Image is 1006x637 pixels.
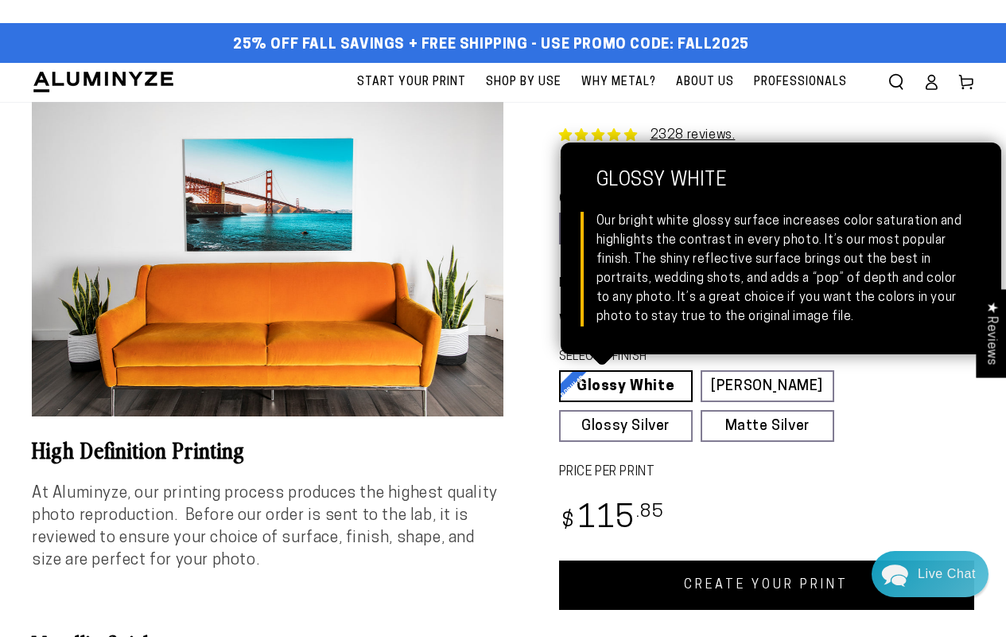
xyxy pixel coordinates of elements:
sup: .85 [636,503,665,522]
span: Professionals [754,72,847,92]
media-gallery: Gallery Viewer [32,102,503,416]
a: Shop By Use [478,63,569,102]
a: Glossy White [559,370,693,402]
a: 2328 reviews. [651,129,736,142]
summary: Search our site [879,64,914,100]
a: Glossy Silver [559,410,693,442]
span: $ [561,511,575,533]
a: Start Your Print [349,63,474,102]
div: Our bright white glossy surface increases color saturation and highlights the contrast in every p... [596,212,965,326]
span: Shop By Use [486,72,561,92]
span: Why Metal? [581,72,656,92]
a: Single Image [559,213,669,244]
a: Why Metal? [573,63,664,102]
a: CREATE YOUR PRINT [559,561,975,610]
legend: SELECT A FINISH [559,349,802,366]
b: High Definition Printing [32,434,245,464]
div: 4.85 out of 5.0 stars [559,149,975,172]
legend: Mount [559,276,584,293]
img: Aluminyze [32,70,175,94]
strong: Glossy White [596,170,965,212]
div: Chat widget toggle [872,551,989,597]
span: 25% off FALL Savings + Free Shipping - Use Promo Code: FALL2025 [233,37,749,54]
bdi: 115 [559,504,665,535]
a: About Us [668,63,742,102]
legend: CHOOSE A SINGLE OR COLLAGE [559,191,771,209]
legend: WireHanger [559,312,604,330]
div: Click to open Judge.me floating reviews tab [976,289,1006,377]
a: Matte Silver [701,410,834,442]
span: About Us [676,72,734,92]
div: Contact Us Directly [918,551,976,597]
span: Start Your Print [357,72,466,92]
a: Professionals [746,63,855,102]
a: [PERSON_NAME] [701,370,834,402]
label: PRICE PER PRINT [559,463,975,482]
span: At Aluminyze, our printing process produces the highest quality photo reproduction. Before our or... [32,486,498,569]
